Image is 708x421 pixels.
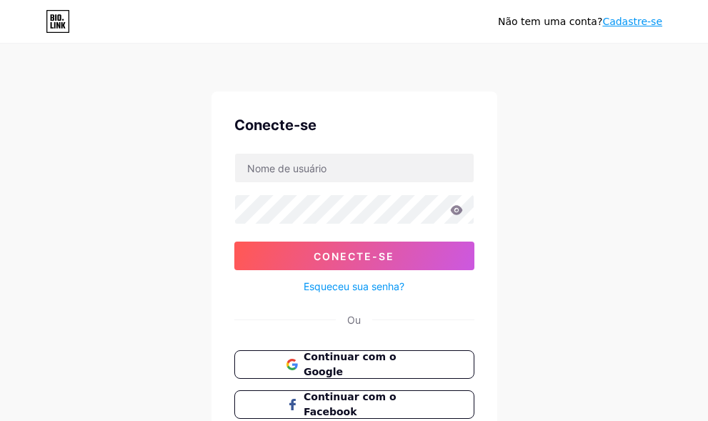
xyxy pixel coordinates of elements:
[234,242,474,270] button: Conecte-se
[234,390,474,419] button: Continuar com o Facebook
[304,279,404,294] a: Esqueceu sua senha?
[234,350,474,379] button: Continuar com o Google
[304,391,397,417] font: Continuar com o Facebook
[234,117,316,134] font: Conecte-se
[235,154,474,182] input: Nome de usuário
[314,250,394,262] font: Conecte-se
[498,16,602,27] font: Não tem uma conta?
[304,280,404,292] font: Esqueceu sua senha?
[304,351,397,377] font: Continuar com o Google
[602,16,662,27] a: Cadastre-se
[347,314,361,326] font: Ou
